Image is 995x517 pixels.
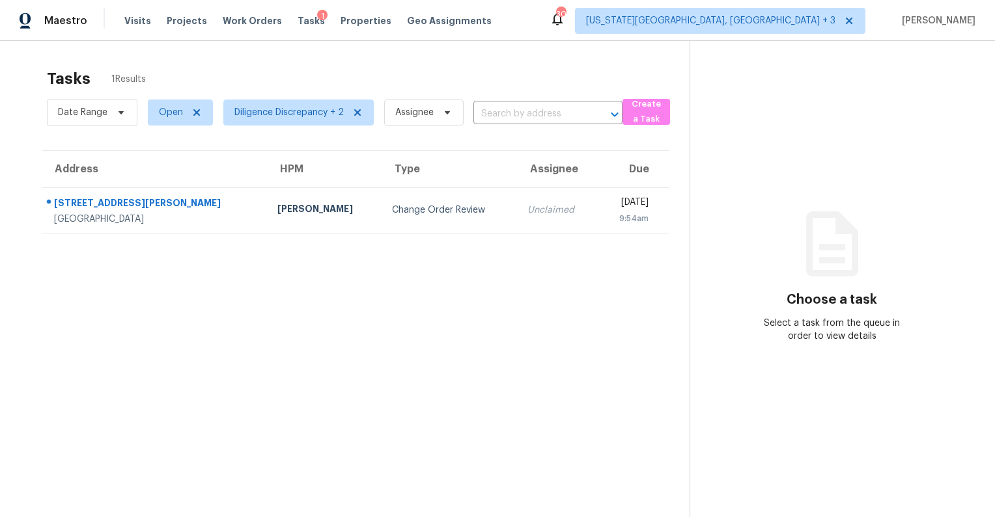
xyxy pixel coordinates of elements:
div: Select a task from the queue in order to view details [761,317,903,343]
span: Work Orders [223,14,282,27]
div: [DATE] [608,196,648,212]
div: [GEOGRAPHIC_DATA] [54,213,257,226]
div: Change Order Review [392,204,507,217]
div: Unclaimed [527,204,587,217]
span: Properties [341,14,391,27]
button: Open [606,105,624,124]
th: HPM [267,151,382,187]
input: Search by address [473,104,586,124]
div: 9:54am [608,212,648,225]
span: Tasks [298,16,325,25]
th: Address [42,151,267,187]
th: Assignee [517,151,598,187]
th: Type [382,151,517,187]
div: [PERSON_NAME] [277,202,371,219]
span: Assignee [395,106,434,119]
span: Create a Task [629,97,664,127]
th: Due [597,151,668,187]
h3: Choose a task [787,293,877,306]
span: Visits [124,14,151,27]
span: [US_STATE][GEOGRAPHIC_DATA], [GEOGRAPHIC_DATA] + 3 [586,14,835,27]
h2: Tasks [47,72,91,85]
div: 30 [556,8,565,21]
span: Open [159,106,183,119]
div: 1 [317,10,328,23]
span: Projects [167,14,207,27]
span: 1 Results [111,73,146,86]
span: Geo Assignments [407,14,492,27]
div: [STREET_ADDRESS][PERSON_NAME] [54,196,257,213]
span: Diligence Discrepancy + 2 [234,106,344,119]
span: Date Range [58,106,107,119]
button: Create a Task [623,99,670,125]
span: Maestro [44,14,87,27]
span: [PERSON_NAME] [897,14,975,27]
